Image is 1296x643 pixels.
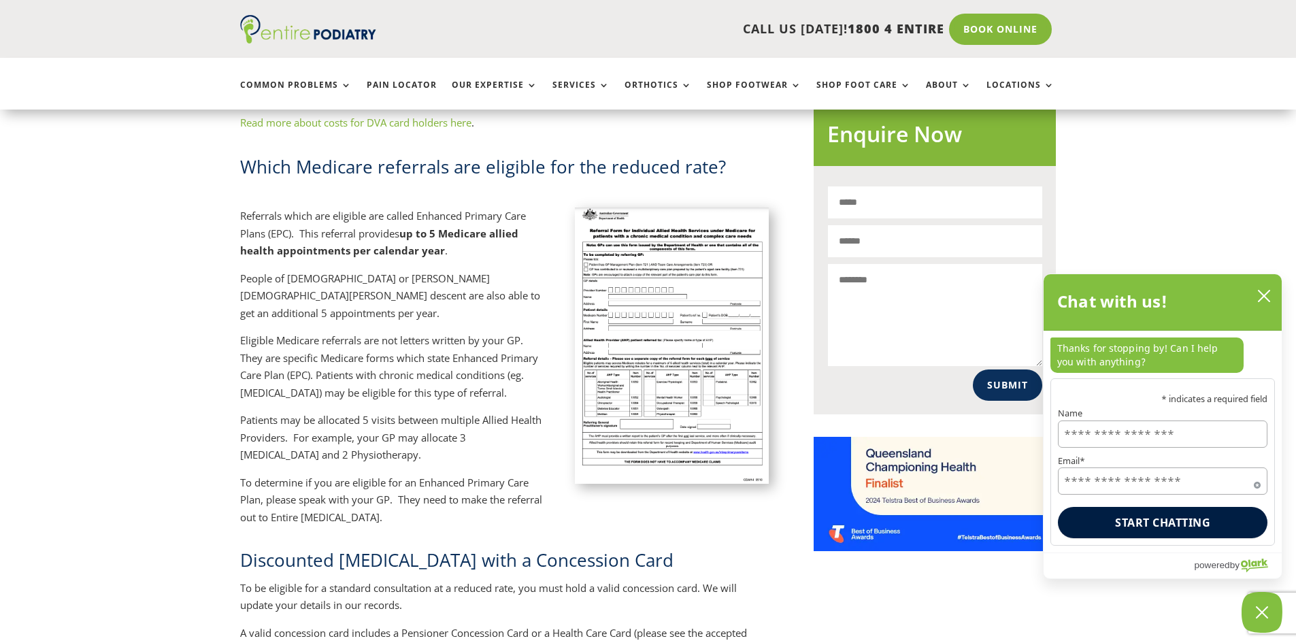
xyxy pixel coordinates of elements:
[707,80,801,110] a: Shop Footwear
[240,33,376,46] a: Entire Podiatry
[1058,507,1267,538] button: Start chatting
[552,80,610,110] a: Services
[1058,409,1267,418] label: Name
[240,412,546,474] p: Patients may be allocated 5 visits between multiple Allied Health Providers. For example, your GP...
[240,15,376,44] img: logo (1)
[1058,457,1267,465] label: Email*
[1058,421,1267,448] input: Name
[1242,592,1282,633] button: Close Chatbox
[848,20,944,37] span: 1800 4 ENTIRE
[973,369,1042,401] button: Submit
[1058,395,1267,403] p: * indicates a required field
[240,548,769,579] h2: Discounted [MEDICAL_DATA] with a Concession Card
[367,80,437,110] a: Pain Locator
[1058,467,1267,495] input: Email
[986,80,1054,110] a: Locations
[1230,557,1240,574] span: by
[1254,479,1261,486] span: Required field
[240,270,546,333] p: People of [DEMOGRAPHIC_DATA] or [PERSON_NAME][DEMOGRAPHIC_DATA][PERSON_NAME] descent are also abl...
[827,119,1042,156] h2: Enquire Now
[240,474,546,527] p: To determine if you are eligible for an Enhanced Primary Care Plan, please speak with your GP. Th...
[1044,331,1282,378] div: chat
[814,437,1056,551] img: Telstra Business Awards QLD State Finalist - Championing Health Category
[240,154,769,186] h2: Which Medicare referrals are eligible for the reduced rate?
[625,80,692,110] a: Orthotics
[452,80,537,110] a: Our Expertise
[429,20,944,38] p: CALL US [DATE]!
[1057,288,1168,315] h2: Chat with us!
[240,116,471,129] a: Read more about costs for DVA card holders here
[814,540,1056,554] a: Telstra Business Awards QLD State Finalist - Championing Health Category
[1050,337,1244,373] p: Thanks for stopping by! Can I help you with anything?
[240,580,769,625] p: To be eligible for a standard consultation at a reduced rate, you must hold a valid concession ca...
[240,80,352,110] a: Common Problems
[240,114,769,132] p: .
[949,14,1052,45] a: Book Online
[1194,557,1229,574] span: powered
[1043,274,1282,579] div: olark chatbox
[1194,553,1282,578] a: Powered by Olark
[926,80,971,110] a: About
[816,80,911,110] a: Shop Foot Care
[575,208,769,483] img: GP Referral Form for Podiatry and Medicare
[240,332,546,412] p: Eligible Medicare referrals are not letters written by your GP. They are specific Medicare forms ...
[240,208,546,270] p: Referrals which are eligible are called Enhanced Primary Care Plans (EPC). This referral provides .
[1253,286,1275,306] button: close chatbox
